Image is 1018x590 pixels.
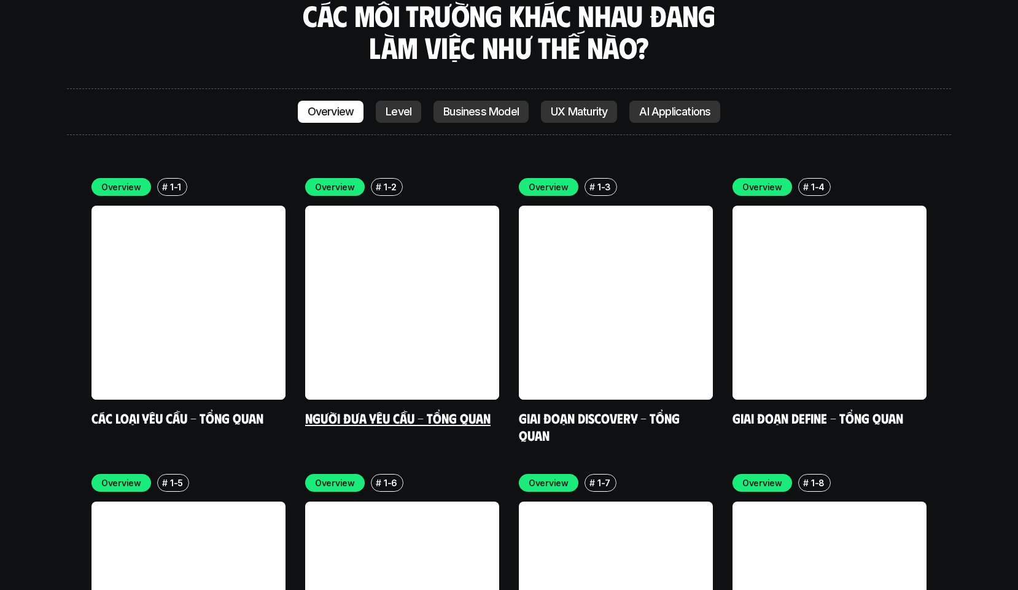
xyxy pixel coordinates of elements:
a: UX Maturity [541,101,617,123]
a: Các loại yêu cầu - Tổng quan [91,410,263,426]
p: 1-1 [170,180,181,193]
p: Overview [529,180,569,193]
h6: # [162,478,168,487]
p: Overview [101,476,141,489]
h6: # [376,182,381,192]
p: 1-6 [384,476,397,489]
h6: # [803,182,809,192]
p: 1-8 [811,476,825,489]
p: Overview [529,476,569,489]
p: 1-4 [811,180,825,193]
a: Người đưa yêu cầu - Tổng quan [305,410,491,426]
p: 1-7 [597,476,610,489]
p: Level [386,106,411,118]
a: Giai đoạn Define - Tổng quan [732,410,903,426]
a: Giai đoạn Discovery - Tổng quan [519,410,683,443]
h6: # [589,478,595,487]
p: 1-5 [170,476,183,489]
p: Overview [742,180,782,193]
p: 1-3 [597,180,611,193]
a: AI Applications [629,101,720,123]
p: Overview [742,476,782,489]
p: UX Maturity [551,106,607,118]
p: Overview [308,106,354,118]
p: Overview [101,180,141,193]
p: AI Applications [639,106,710,118]
a: Level [376,101,421,123]
a: Overview [298,101,364,123]
h6: # [803,478,809,487]
p: 1-2 [384,180,397,193]
p: Overview [315,476,355,489]
a: Business Model [433,101,529,123]
p: Overview [315,180,355,193]
p: Business Model [443,106,519,118]
h6: # [589,182,595,192]
h6: # [376,478,381,487]
h6: # [162,182,168,192]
